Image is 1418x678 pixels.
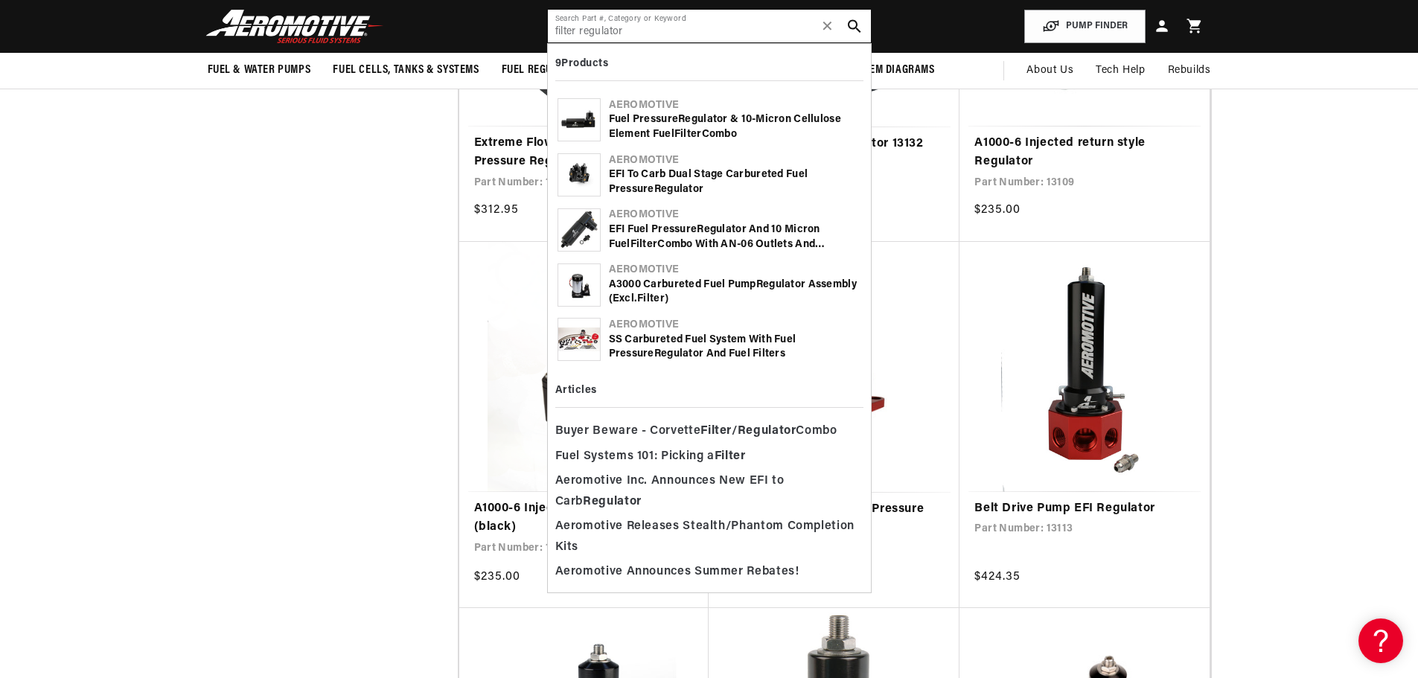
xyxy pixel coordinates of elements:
[555,562,799,583] span: Aeromotive Announces Summer Rebates!
[558,159,600,191] img: EFI to Carb Dual Stage Carbureted Fuel Pressure Regulator
[1015,53,1085,89] a: About Us
[678,114,717,125] b: Regulat
[558,99,600,141] img: Fuel Pressure Regulator & 10-Micron Cellulose Element Fuel Filter Combo
[555,385,597,396] b: Articles
[674,129,702,140] b: Filter
[609,278,861,307] div: A3000 Carbureted Fuel Pump or Assembly (excl. )
[548,10,871,42] input: Search by Part Number, Category or Keyword
[609,208,861,223] div: Aeromotive
[502,63,589,78] span: Fuel Regulators
[609,333,861,362] div: SS Carbureted Fuel System with Fuel Pressure or and Fuel Filters
[724,135,945,154] a: Extreme Flow EFI Regulator 13132
[1096,63,1145,79] span: Tech Help
[555,471,859,512] span: Aeromotive Inc. Announces New EFI to Carb
[555,58,609,69] b: 9 Products
[609,98,861,113] div: Aeromotive
[847,63,935,78] span: System Diagrams
[1024,10,1146,43] button: PUMP FINDER
[609,112,861,141] div: Fuel Pressure or & 10-Micron Cellulose Element Fuel Combo
[609,223,861,252] div: EFI Fuel Pressure or and 10 Micron Fuel Combo with AN-06 Outlets and Cellulose Element
[838,10,871,42] button: search button
[654,184,693,195] b: Regulat
[609,153,861,168] div: Aeromotive
[1026,65,1073,76] span: About Us
[821,14,834,38] span: ✕
[756,279,795,290] b: Regulat
[637,293,665,304] b: filter
[1085,53,1156,89] summary: Tech Help
[738,425,796,437] b: Regulator
[609,167,861,196] div: EFI to Carb Dual Stage Carbureted Fuel Pressure or
[609,318,861,333] div: Aeromotive
[697,224,735,235] b: Regulat
[974,499,1195,519] a: Belt Drive Pump EFI Regulator
[974,134,1195,172] a: A1000-6 Injected return style Regulator
[609,263,861,278] div: Aeromotive
[715,450,746,462] b: Filter
[700,425,732,437] b: Filter
[565,264,593,306] img: A3000 Carbureted Fuel Pump Regulator Assembly (excl. filter)
[724,500,945,538] a: Ford Rail Mount EFI Fuel Pressure Regulator, 2-Bolt Mount
[583,496,642,508] b: Regulator
[208,63,311,78] span: Fuel & Water Pumps
[558,209,600,251] img: EFI Fuel Pressure Regulator and 10 Micron Fuel Filter Combo with AN-06 Outlets and Cellulose Element
[322,53,490,88] summary: Fuel Cells, Tanks & Systems
[491,53,600,88] summary: Fuel Regulators
[474,134,694,172] a: Extreme Flow 2-Port EFI Fuel Pressure Regulator
[836,53,946,88] summary: System Diagrams
[1168,63,1211,79] span: Rebuilds
[654,348,693,359] b: Regulat
[202,9,388,44] img: Aeromotive
[555,447,746,467] span: Fuel Systems 101: Picking a
[630,239,658,250] b: Filter
[474,499,694,537] a: A1000-6 Injected Bypass Regulator (black)
[197,53,322,88] summary: Fuel & Water Pumps
[1157,53,1222,89] summary: Rebuilds
[555,421,837,442] span: Buyer Beware - Corvette / Combo
[333,63,479,78] span: Fuel Cells, Tanks & Systems
[555,517,859,557] span: Aeromotive Releases Stealth/Phantom Completion Kits
[558,327,600,351] img: SS Carbureted Fuel System with Fuel Pressure Regulator and Fuel Filters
